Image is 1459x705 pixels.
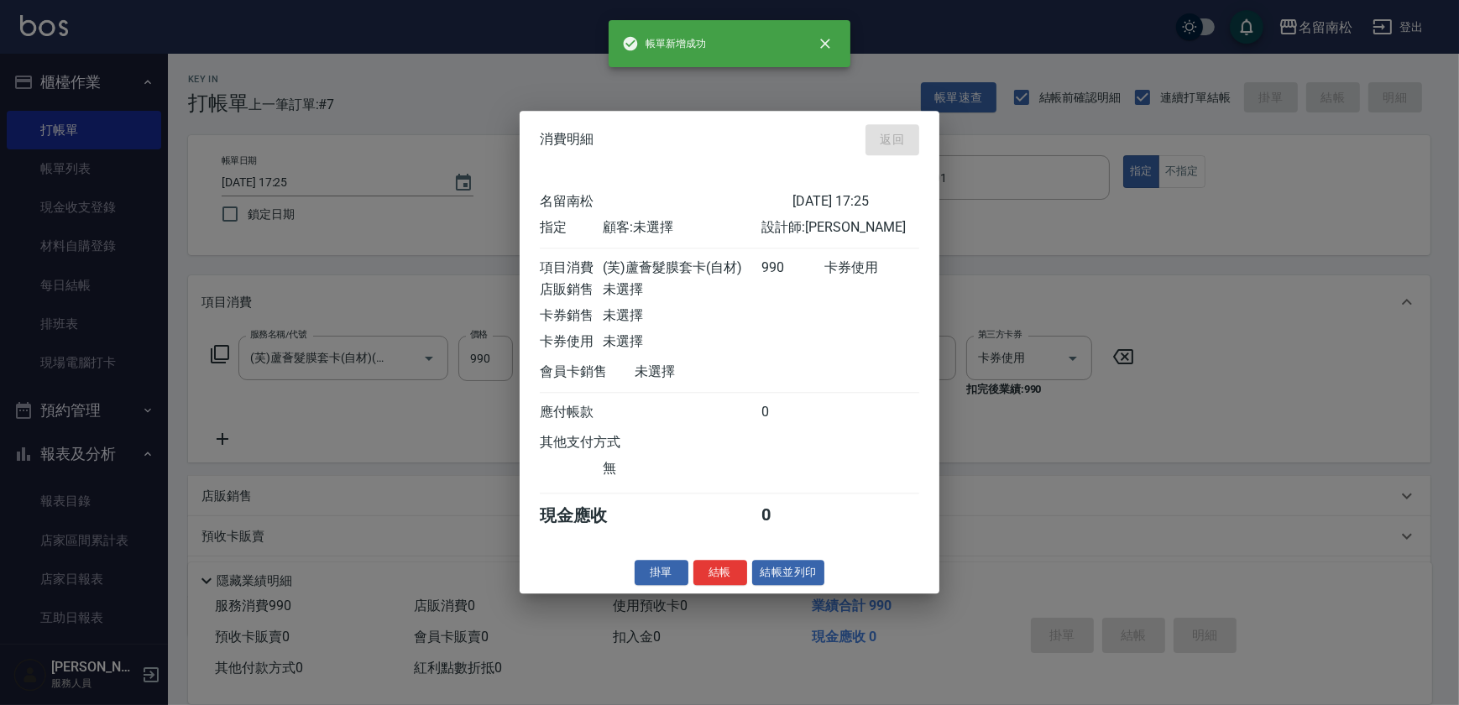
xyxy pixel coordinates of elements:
div: (芙)蘆薈髮膜套卡(自材) [603,259,761,277]
button: 掛單 [635,560,688,586]
div: 會員卡銷售 [540,363,635,381]
div: 卡券銷售 [540,307,603,325]
span: 消費明細 [540,132,594,149]
div: 未選擇 [603,307,761,325]
div: 卡券使用 [824,259,919,277]
div: 未選擇 [635,363,792,381]
button: 結帳 [693,560,747,586]
div: 未選擇 [603,281,761,299]
div: 0 [761,404,824,421]
div: 應付帳款 [540,404,603,421]
div: 990 [761,259,824,277]
div: 現金應收 [540,504,635,527]
div: 指定 [540,219,603,237]
button: 結帳並列印 [752,560,825,586]
span: 帳單新增成功 [622,35,706,52]
div: 設計師: [PERSON_NAME] [761,219,919,237]
button: close [807,25,844,62]
div: 項目消費 [540,259,603,277]
div: 其他支付方式 [540,434,667,452]
div: 名留南松 [540,193,792,211]
div: 未選擇 [603,333,761,351]
div: 卡券使用 [540,333,603,351]
div: 顧客: 未選擇 [603,219,761,237]
div: 無 [603,460,761,478]
div: 店販銷售 [540,281,603,299]
div: [DATE] 17:25 [792,193,919,211]
div: 0 [761,504,824,527]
